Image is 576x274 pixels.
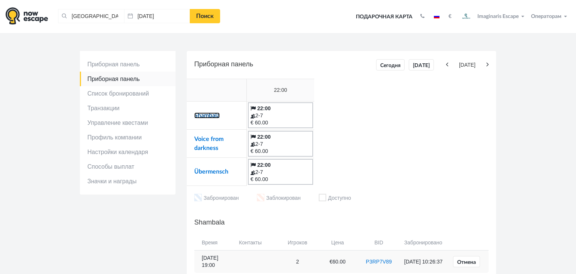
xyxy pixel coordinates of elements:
[318,235,357,250] th: Цена
[448,14,451,19] strong: €
[80,115,175,130] a: Управление квестами
[409,59,434,70] a: [DATE]
[124,9,190,23] input: Дата
[190,9,220,23] a: Поиск
[194,136,223,151] a: Voice from darkness
[434,15,439,18] img: ru.jpg
[477,12,519,19] span: Imaginaris Escape
[257,134,271,140] b: 22:00
[450,61,484,69] span: [DATE]
[194,250,235,273] td: [DATE] 19:00
[529,13,570,20] button: Операторам
[257,162,271,168] b: 22:00
[80,101,175,115] a: Транзакции
[277,235,318,250] th: Игроков
[80,174,175,189] a: Значки и награды
[58,9,124,23] input: Город или название квеста
[400,235,448,250] th: Забронировано
[353,9,415,25] a: Подарочная карта
[248,102,313,128] a: 22:00 2-7 € 60.00
[357,235,400,250] th: BID
[80,57,175,72] a: Приборная панель
[250,141,310,148] div: 2-7
[250,112,310,119] div: 2-7
[318,250,357,273] td: €60.00
[235,235,277,250] th: Контакты
[376,59,405,70] a: Сегодня
[457,9,528,24] button: Imaginaris Escape
[80,130,175,145] a: Профиль компании
[400,250,448,273] td: [DATE] 10:26:37
[257,105,271,111] b: 22:00
[250,169,310,176] div: 2-7
[194,58,489,71] h5: Приборная панель
[531,14,561,19] span: Операторам
[250,148,310,155] div: € 60.00
[366,259,392,265] a: P3RP7V89
[250,119,310,126] div: € 60.00
[194,217,489,228] h5: Shambala
[80,159,175,174] a: Способы выплат
[257,194,301,203] li: Заблокирован
[319,194,351,203] li: Доступно
[80,86,175,101] a: Список бронирований
[445,13,455,20] button: €
[250,176,310,183] div: € 60.00
[247,79,314,102] td: 22:00
[277,250,318,273] td: 2
[194,112,220,118] a: Shambala
[453,256,480,267] a: Отмена
[194,169,228,175] a: Übermensch
[80,145,175,159] a: Настройки календаря
[80,72,175,86] a: Приборная панель
[248,159,313,185] a: 22:00 2-7 € 60.00
[248,131,313,157] a: 22:00 2-7 € 60.00
[6,7,48,25] img: logo
[194,194,239,203] li: Забронирован
[194,235,235,250] th: Время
